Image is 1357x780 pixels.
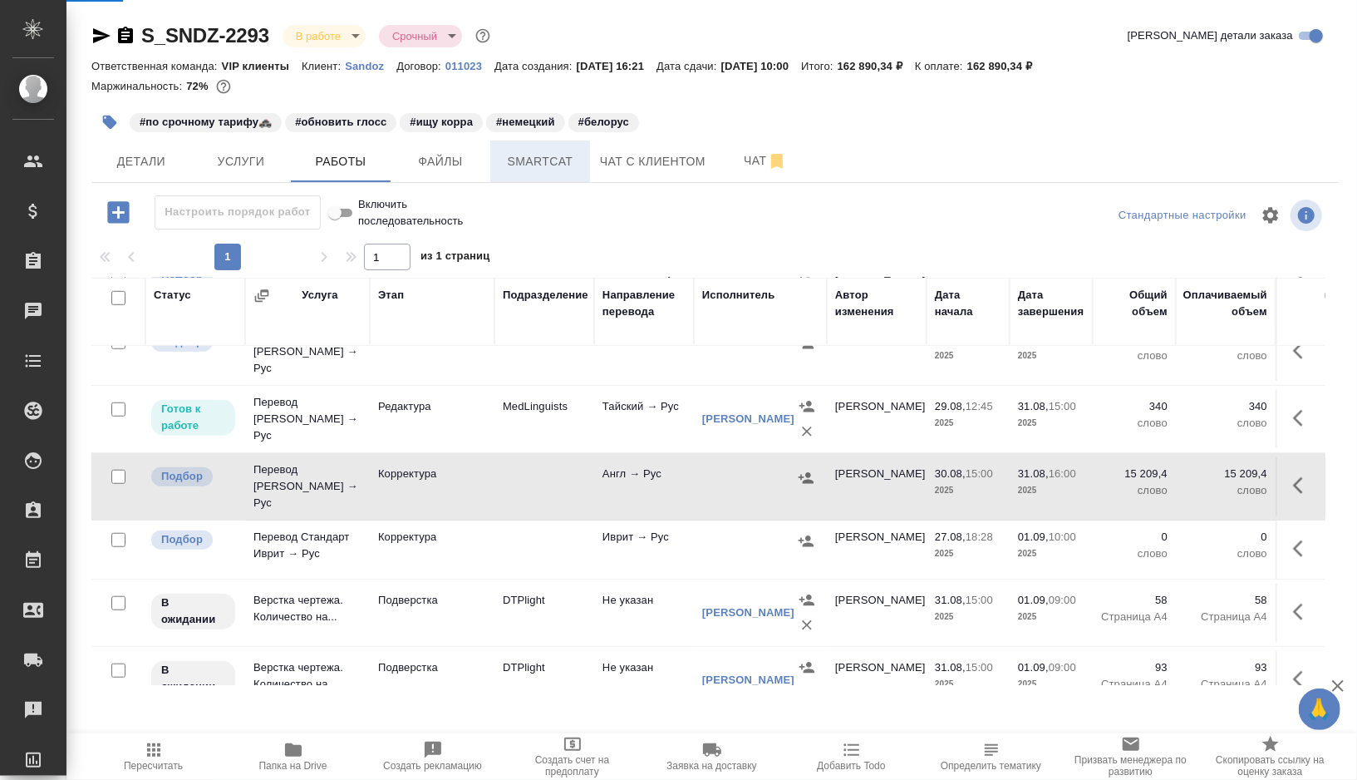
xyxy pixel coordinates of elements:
p: слово [1101,348,1168,364]
span: Добавить Todo [817,760,885,772]
p: 93 [1184,659,1267,676]
div: Дата завершения [1018,287,1084,320]
p: 31.08, [1018,467,1049,480]
button: Здесь прячутся важные кнопки [1283,331,1323,371]
p: 2025 [935,482,1001,499]
p: #немецкий [496,114,555,131]
div: В работе [283,25,366,47]
p: Итого: [801,60,837,72]
p: Дата создания: [494,60,576,72]
button: Скопировать ссылку [116,26,135,46]
span: Посмотреть информацию [1291,200,1325,231]
p: Дата сдачи: [656,60,720,72]
p: В ожидании [161,595,225,628]
div: Автор изменения [835,287,918,320]
p: [DATE] 10:00 [721,60,802,72]
a: S_SNDZ-2293 [141,24,269,47]
p: Подбор [161,531,203,548]
span: Папка на Drive [259,760,327,772]
p: VIP клиенты [222,60,302,72]
td: DTPlight [494,651,594,709]
button: Здесь прячутся важные кнопки [1283,529,1323,569]
p: 01.09, [1018,594,1049,606]
span: Включить последовательность [358,196,488,230]
p: 29.08, [935,400,966,412]
button: Создать рекламацию [363,733,503,780]
td: Не указан [594,584,694,642]
div: Можно подбирать исполнителей [150,466,237,488]
button: Папка на Drive [224,733,363,780]
span: Создать рекламацию [383,760,482,772]
td: [PERSON_NAME] [827,521,927,579]
div: Исполнитель [702,287,775,304]
p: Подверстка [378,592,486,609]
button: Здесь прячутся важные кнопки [1283,592,1323,632]
p: 2025 [1018,415,1084,432]
button: Срочный [387,29,442,43]
p: 09:00 [1049,594,1076,606]
p: 2025 [935,415,1001,432]
button: Назначить [794,529,819,554]
div: Исполнитель назначен, приступать к работе пока рано [150,659,237,699]
div: Услуга [302,287,337,304]
p: 2025 [1018,482,1084,499]
p: 162 890,34 ₽ [967,60,1045,72]
span: Файлы [401,151,480,172]
td: Перевод Стандарт Иврит → Рус [245,521,370,579]
button: Назначить [794,588,819,613]
p: 01.09, [1018,661,1049,674]
div: Исполнитель может приступить к работе [150,398,237,437]
a: Sandoz [345,58,396,72]
p: 2025 [935,348,1001,364]
p: В ожидании [161,662,225,695]
td: DTPlight [494,584,594,642]
td: [PERSON_NAME] [827,457,927,516]
td: Не указан [594,651,694,709]
p: Страница А4 [1184,609,1267,625]
button: Сгруппировать [253,288,270,304]
p: Подбор [161,468,203,485]
span: [PERSON_NAME] детали заказа [1128,27,1293,44]
p: 15:00 [1049,400,1076,412]
p: 2025 [935,546,1001,562]
p: #ищу корра [410,114,473,131]
button: Удалить [794,613,819,638]
a: 011023 [445,58,494,72]
td: Перевод [PERSON_NAME] → Рус [245,453,370,520]
td: Иврит → Рус [594,521,694,579]
p: 31.08, [1018,400,1049,412]
button: 37347.60 RUB; [213,76,234,97]
span: Работы [301,151,381,172]
button: 🙏 [1299,689,1340,730]
p: 340 [1184,398,1267,415]
div: Можно подбирать исполнителей [150,529,237,551]
p: 15:00 [966,467,993,480]
p: 15 209,4 [1101,466,1168,482]
p: 01.09, [1018,531,1049,543]
p: Договор: [396,60,445,72]
button: Заявка на доставку [642,733,782,780]
td: Англ → Рус [594,457,694,516]
p: 12:45 [966,400,993,412]
td: Верстка чертежа. Количество на... [245,651,370,709]
button: Определить тематику [922,733,1061,780]
p: #обновить глосс [295,114,386,131]
p: 09:00 [1049,661,1076,674]
div: split button [1114,203,1251,229]
span: Заявка на доставку [666,760,756,772]
div: Подразделение [503,287,588,304]
span: из 1 страниц [420,246,490,270]
span: Smartcat [500,151,580,172]
p: 0 [1101,529,1168,546]
p: 162 890,34 ₽ [838,60,915,72]
p: 16:00 [1049,467,1076,480]
td: [PERSON_NAME] [827,651,927,709]
button: Здесь прячутся важные кнопки [1283,466,1323,506]
p: слово [1184,482,1267,499]
p: слово [1184,546,1267,562]
button: Назначить [794,655,819,680]
div: Статус [154,287,191,304]
p: 93 [1101,659,1168,676]
a: [PERSON_NAME] [702,674,794,686]
button: Здесь прячутся важные кнопки [1283,398,1323,438]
